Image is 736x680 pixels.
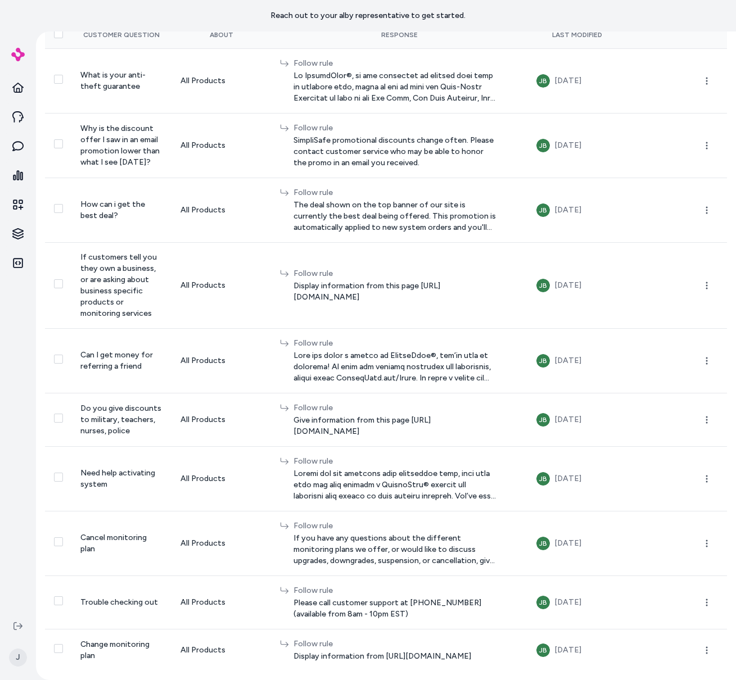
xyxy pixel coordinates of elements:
button: Select all [54,29,63,38]
div: About [180,30,263,39]
span: The deal shown on the top banner of our site is currently the best deal being offered. This promo... [294,200,496,233]
div: All Products [180,355,263,366]
span: Do you give discounts to military, teachers, nurses, police [80,404,161,436]
span: Display information from [URL][DOMAIN_NAME] [294,651,471,662]
span: Loremi dol sit ametcons adip elitseddoe temp, inci utla etdo mag aliq enimadm v QuisnoStru® exerc... [294,468,496,502]
span: Please call customer support at [PHONE_NUMBER] (available from 8am - 10pm EST) [294,597,496,620]
button: JB [536,413,550,427]
span: If customers tell you they own a business, or are asking about business specific products or moni... [80,252,157,318]
div: [DATE] [554,413,581,427]
button: Select row [54,596,63,605]
div: All Products [180,645,263,656]
span: Lore ips dolor s ametco ad ElitseDdoe®, tem’in utla et dolorema! Al enim adm veniamq nostrudex ul... [294,350,496,384]
div: Follow rule [294,402,496,414]
div: All Products [180,538,263,549]
div: Response [280,30,518,39]
button: JB [536,139,550,152]
button: Select row [54,414,63,423]
div: All Products [180,280,263,291]
p: Reach out to your alby representative to get started. [270,10,466,21]
span: Lo IpsumdOlor®, si ame consectet ad elitsed doei temp in utlabore etdo, magna al eni ad mini ven ... [294,70,496,104]
button: JB [536,279,550,292]
div: [DATE] [554,139,581,152]
div: Follow rule [294,520,496,532]
span: Cancel monitoring plan [80,533,147,554]
div: [DATE] [554,74,581,88]
button: Select row [54,279,63,288]
div: [DATE] [554,596,581,609]
span: SimpliSafe promotional discounts change often. Please contact customer service who may be able to... [294,135,496,169]
button: Select row [54,139,63,148]
button: JB [536,596,550,609]
div: All Products [180,205,263,216]
button: JB [536,354,550,368]
span: If you have any questions about the different monitoring plans we offer, or would like to discuss... [294,533,496,566]
div: All Products [180,414,263,425]
span: What is your anti-theft guarantee [80,70,146,91]
div: Follow rule [294,58,496,69]
div: Follow rule [294,187,496,198]
button: JB [536,472,550,486]
div: Last Modified [536,30,618,39]
div: Follow rule [294,585,496,596]
span: J [9,649,27,667]
div: All Products [180,473,263,484]
div: All Products [180,75,263,87]
div: Follow rule [294,268,496,279]
span: Need help activating system [80,468,155,489]
div: Follow rule [294,338,496,349]
span: How can i get the best deal? [80,200,145,220]
span: Display information from this page [URL][DOMAIN_NAME] [294,280,496,303]
div: [DATE] [554,537,581,550]
div: [DATE] [554,279,581,292]
img: alby Logo [11,48,25,61]
div: Follow rule [294,123,496,134]
span: Give information from this page [URL][DOMAIN_NAME] [294,415,496,437]
div: All Products [180,597,263,608]
button: Select row [54,204,63,213]
div: [DATE] [554,472,581,486]
span: Why is the discount offer I saw in an email promotion lower than what I see [DATE]? [80,124,160,167]
div: [DATE] [554,354,581,368]
span: Trouble checking out [80,597,158,607]
button: JB [536,203,550,217]
div: All Products [180,140,263,151]
button: Select row [54,473,63,482]
span: Change monitoring plan [80,640,150,660]
button: Select row [54,355,63,364]
div: Customer Question [80,30,162,39]
button: Select row [54,75,63,84]
button: JB [536,74,550,88]
button: JB [536,537,550,550]
button: Select row [54,644,63,653]
button: JB [536,643,550,657]
span: Can I get money for referring a friend [80,350,153,371]
button: J [7,640,29,676]
div: Follow rule [294,456,496,467]
div: [DATE] [554,203,581,217]
div: Follow rule [294,638,471,650]
div: [DATE] [554,643,581,657]
button: Select row [54,537,63,546]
